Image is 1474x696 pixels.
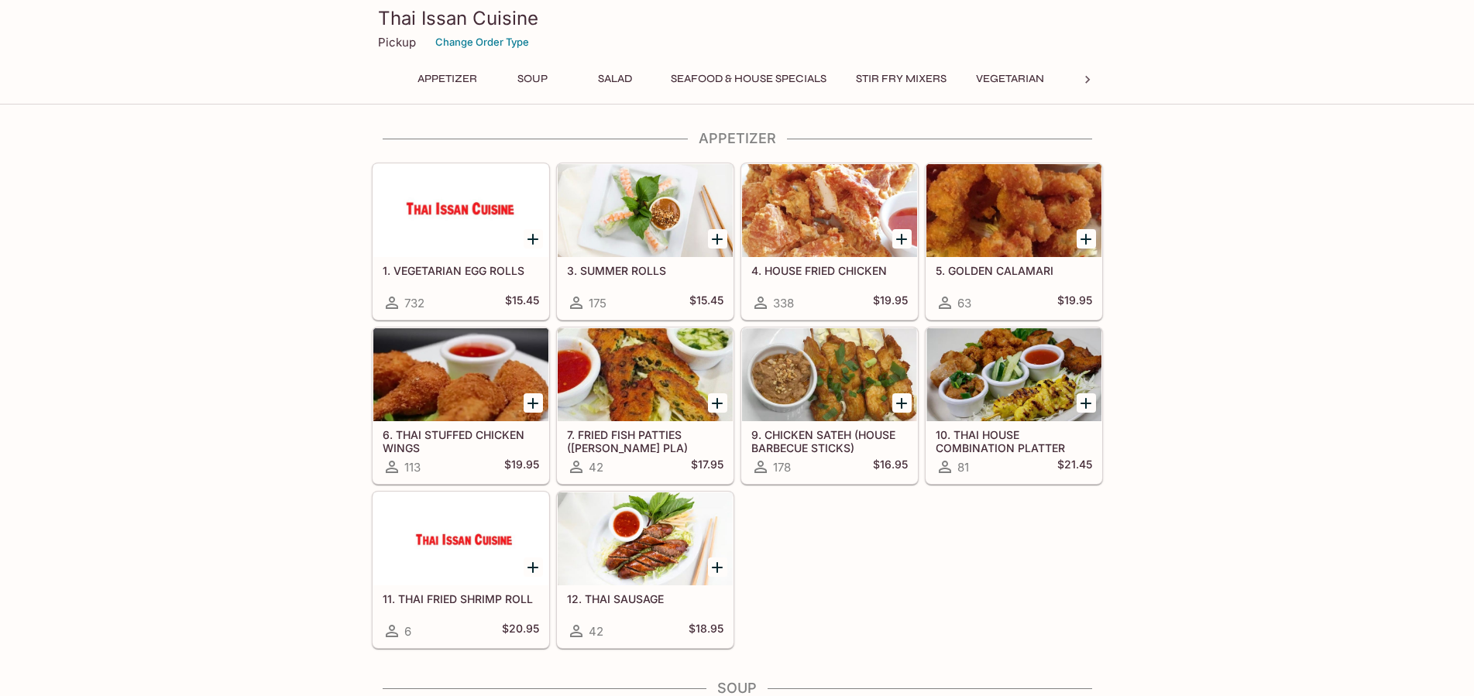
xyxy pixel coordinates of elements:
button: Add 9. CHICKEN SATEH (HOUSE BARBECUE STICKS) [892,393,912,413]
div: 3. SUMMER ROLLS [558,164,733,257]
a: 7. FRIED FISH PATTIES ([PERSON_NAME] PLA)42$17.95 [557,327,734,484]
h5: 11. THAI FRIED SHRIMP ROLL [383,592,539,605]
a: 9. CHICKEN SATEH (HOUSE BARBECUE STICKS)178$16.95 [741,327,918,484]
h5: 1. VEGETARIAN EGG ROLLS [383,264,539,277]
button: Add 3. SUMMER ROLLS [708,229,727,249]
div: 12. THAI SAUSAGE [558,492,733,585]
h5: $17.95 [691,458,723,476]
div: 7. FRIED FISH PATTIES (TOD MUN PLA) [558,328,733,421]
span: 178 [773,460,791,475]
h5: $19.95 [873,293,908,312]
h4: Appetizer [372,130,1103,147]
button: Seafood & House Specials [662,68,835,90]
button: Add 7. FRIED FISH PATTIES (TOD MUN PLA) [708,393,727,413]
a: 3. SUMMER ROLLS175$15.45 [557,163,734,320]
h5: $19.95 [504,458,539,476]
button: Add 6. THAI STUFFED CHICKEN WINGS [524,393,543,413]
span: 63 [957,296,971,310]
button: Add 10. THAI HOUSE COMBINATION PLATTER [1077,393,1096,413]
h5: $20.95 [502,622,539,640]
div: 6. THAI STUFFED CHICKEN WINGS [373,328,548,421]
div: 10. THAI HOUSE COMBINATION PLATTER [926,328,1101,421]
span: 42 [589,624,603,639]
div: 5. GOLDEN CALAMARI [926,164,1101,257]
h5: 5. GOLDEN CALAMARI [936,264,1092,277]
span: 732 [404,296,424,310]
span: 175 [589,296,606,310]
button: Add 5. GOLDEN CALAMARI [1077,229,1096,249]
a: 6. THAI STUFFED CHICKEN WINGS113$19.95 [373,327,549,484]
div: 11. THAI FRIED SHRIMP ROLL [373,492,548,585]
button: Vegetarian [967,68,1053,90]
h5: 3. SUMMER ROLLS [567,264,723,277]
button: Add 4. HOUSE FRIED CHICKEN [892,229,912,249]
span: 81 [957,460,969,475]
h3: Thai Issan Cuisine [378,6,1097,30]
button: Soup [498,68,568,90]
h5: $19.95 [1057,293,1092,312]
div: 4. HOUSE FRIED CHICKEN [742,164,917,257]
button: Stir Fry Mixers [847,68,955,90]
a: 5. GOLDEN CALAMARI63$19.95 [926,163,1102,320]
h5: 10. THAI HOUSE COMBINATION PLATTER [936,428,1092,454]
span: 42 [589,460,603,475]
h5: $21.45 [1057,458,1092,476]
button: Add 1. VEGETARIAN EGG ROLLS [524,229,543,249]
button: Add 11. THAI FRIED SHRIMP ROLL [524,557,543,577]
button: Salad [580,68,650,90]
span: 113 [404,460,421,475]
h5: 6. THAI STUFFED CHICKEN WINGS [383,428,539,454]
h5: $15.45 [505,293,539,312]
button: Appetizer [409,68,486,90]
a: 10. THAI HOUSE COMBINATION PLATTER81$21.45 [926,327,1102,484]
button: Noodles [1065,68,1135,90]
button: Add 12. THAI SAUSAGE [708,557,727,577]
p: Pickup [378,35,416,50]
a: 1. VEGETARIAN EGG ROLLS732$15.45 [373,163,549,320]
a: 11. THAI FRIED SHRIMP ROLL6$20.95 [373,492,549,648]
h5: 9. CHICKEN SATEH (HOUSE BARBECUE STICKS) [751,428,908,454]
h5: 4. HOUSE FRIED CHICKEN [751,264,908,277]
a: 4. HOUSE FRIED CHICKEN338$19.95 [741,163,918,320]
span: 338 [773,296,794,310]
h5: 12. THAI SAUSAGE [567,592,723,605]
button: Change Order Type [428,30,536,54]
h5: $16.95 [873,458,908,476]
h5: $15.45 [689,293,723,312]
div: 9. CHICKEN SATEH (HOUSE BARBECUE STICKS) [742,328,917,421]
h5: $18.95 [689,622,723,640]
h5: 7. FRIED FISH PATTIES ([PERSON_NAME] PLA) [567,428,723,454]
a: 12. THAI SAUSAGE42$18.95 [557,492,734,648]
span: 6 [404,624,411,639]
div: 1. VEGETARIAN EGG ROLLS [373,164,548,257]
